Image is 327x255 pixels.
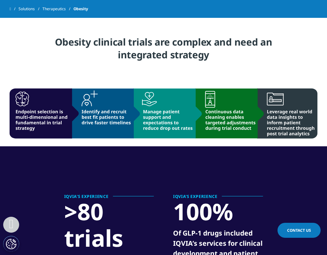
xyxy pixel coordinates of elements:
a: Therapeutics [42,3,73,15]
span: Contact Us [287,228,311,233]
a: Contact Us [278,223,321,238]
button: Cookies Settings [3,236,19,252]
div: 100% [173,198,233,225]
span: Obesity [73,3,88,15]
div: IQVIA's Experience [64,194,154,198]
a: Solutions [19,3,42,15]
div: >80 trials [64,198,154,251]
h4: Obesity clinical trials are complex and need an integrated strategy [39,36,288,66]
div: IQVIA's Experience [173,194,263,198]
